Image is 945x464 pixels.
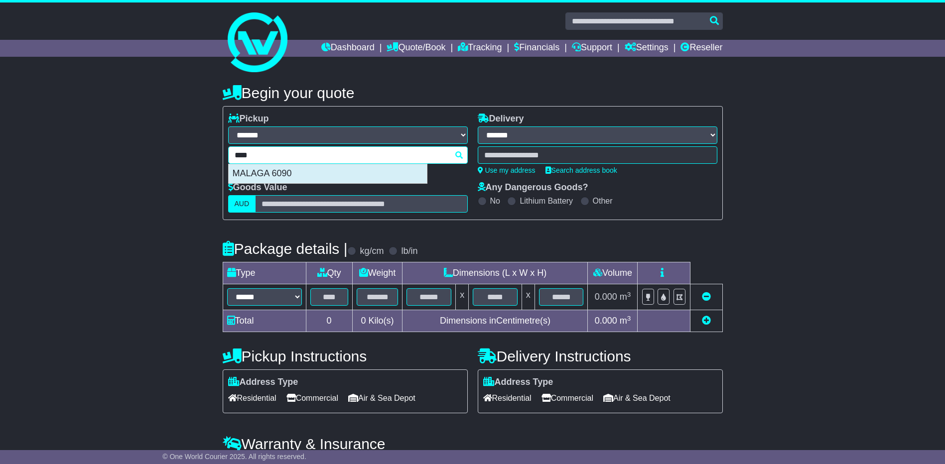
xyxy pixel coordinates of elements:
[306,310,352,332] td: 0
[223,262,306,284] td: Type
[286,390,338,406] span: Commercial
[403,310,588,332] td: Dimensions in Centimetre(s)
[702,316,711,326] a: Add new item
[545,166,617,174] a: Search address book
[352,310,403,332] td: Kilo(s)
[306,262,352,284] td: Qty
[229,164,427,183] div: MALAGA 6090
[360,246,384,257] label: kg/cm
[478,114,524,124] label: Delivery
[541,390,593,406] span: Commercial
[514,40,559,57] a: Financials
[401,246,417,257] label: lb/in
[228,390,276,406] span: Residential
[603,390,671,406] span: Air & Sea Depot
[478,166,536,174] a: Use my address
[223,240,348,257] h4: Package details |
[228,182,287,193] label: Goods Value
[627,291,631,298] sup: 3
[321,40,375,57] a: Dashboard
[520,196,573,206] label: Lithium Battery
[620,316,631,326] span: m
[403,262,588,284] td: Dimensions (L x W x H)
[588,262,638,284] td: Volume
[595,316,617,326] span: 0.000
[162,453,306,461] span: © One World Courier 2025. All rights reserved.
[458,40,502,57] a: Tracking
[680,40,722,57] a: Reseller
[228,377,298,388] label: Address Type
[483,377,553,388] label: Address Type
[522,284,535,310] td: x
[387,40,445,57] a: Quote/Book
[483,390,532,406] span: Residential
[620,292,631,302] span: m
[223,85,723,101] h4: Begin your quote
[702,292,711,302] a: Remove this item
[593,196,613,206] label: Other
[627,315,631,322] sup: 3
[223,348,468,364] h4: Pickup Instructions
[490,196,500,206] label: No
[223,436,723,452] h4: Warranty & Insurance
[595,292,617,302] span: 0.000
[456,284,469,310] td: x
[228,146,468,164] typeahead: Please provide city
[228,114,269,124] label: Pickup
[348,390,415,406] span: Air & Sea Depot
[228,195,256,213] label: AUD
[572,40,612,57] a: Support
[478,182,588,193] label: Any Dangerous Goods?
[361,316,366,326] span: 0
[352,262,403,284] td: Weight
[223,310,306,332] td: Total
[625,40,669,57] a: Settings
[478,348,723,364] h4: Delivery Instructions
